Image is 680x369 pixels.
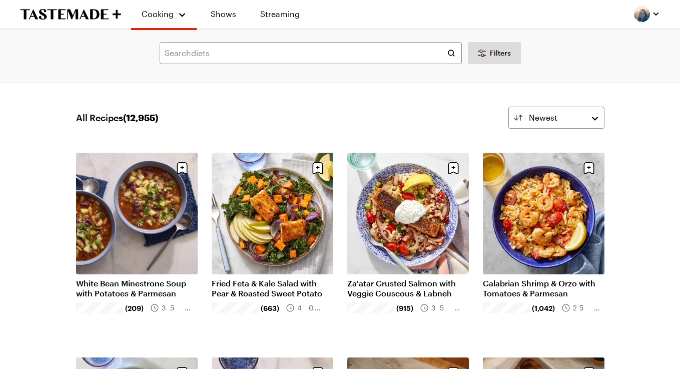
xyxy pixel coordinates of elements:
button: Newest [508,107,604,129]
a: Za'atar Crusted Salmon with Veggie Couscous & Labneh [347,278,469,298]
button: Save recipe [444,159,463,178]
a: To Tastemade Home Page [20,9,121,20]
span: Newest [529,112,557,124]
button: Save recipe [173,159,192,178]
button: Desktop filters [468,42,521,64]
a: Calabrian Shrimp & Orzo with Tomatoes & Parmesan [483,278,604,298]
button: Cooking [141,4,187,24]
span: ( 12,955 ) [123,112,158,123]
a: White Bean Minestrone Soup with Potatoes & Parmesan [76,278,198,298]
button: Profile picture [634,6,660,22]
a: Fried Feta & Kale Salad with Pear & Roasted Sweet Potato [212,278,333,298]
span: Filters [490,48,511,58]
button: Save recipe [579,159,598,178]
span: All Recipes [76,111,158,125]
span: Cooking [142,9,174,19]
img: Profile picture [634,6,650,22]
button: Save recipe [308,159,327,178]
